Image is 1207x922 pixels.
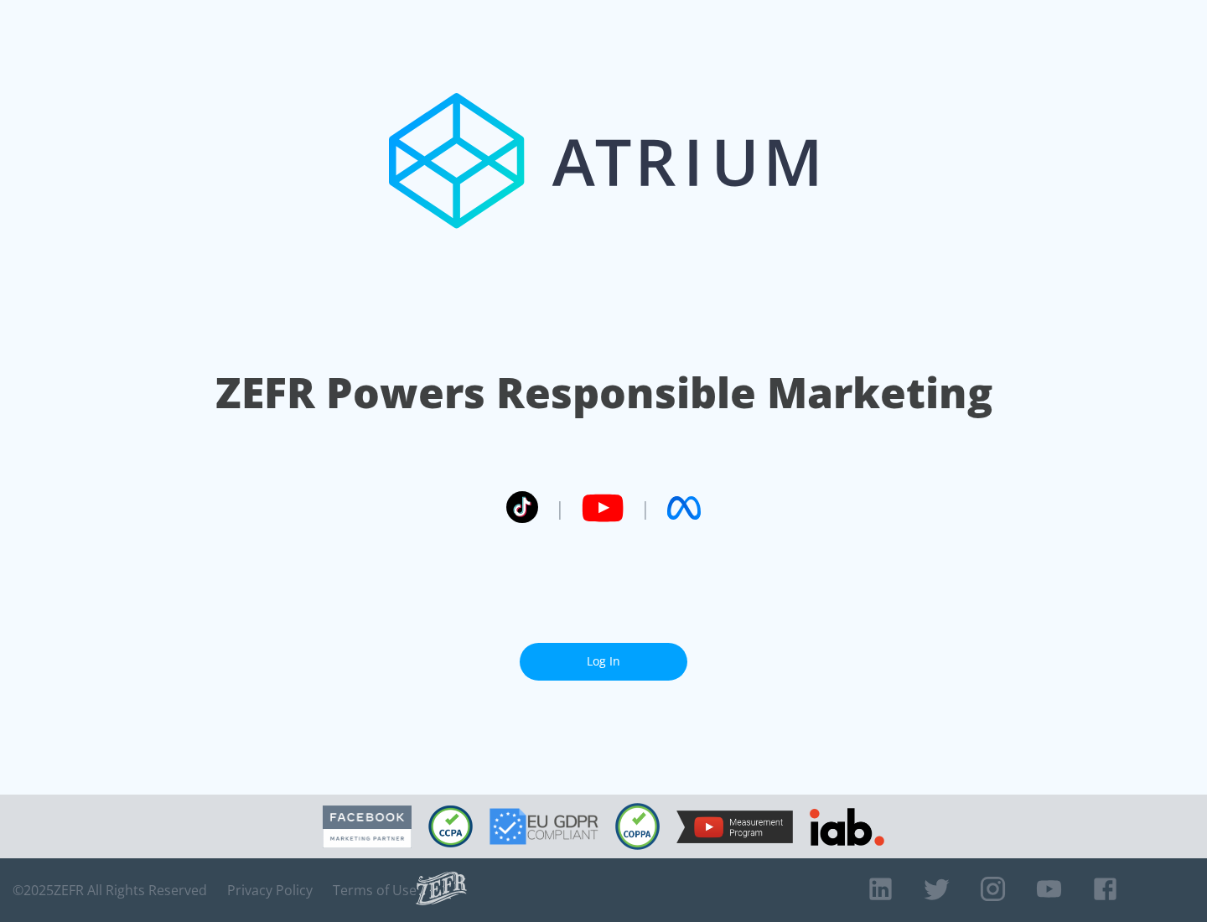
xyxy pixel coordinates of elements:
img: GDPR Compliant [490,808,598,845]
span: | [555,495,565,521]
img: COPPA Compliant [615,803,660,850]
a: Terms of Use [333,882,417,899]
img: Facebook Marketing Partner [323,805,412,848]
h1: ZEFR Powers Responsible Marketing [215,364,992,422]
span: © 2025 ZEFR All Rights Reserved [13,882,207,899]
span: | [640,495,650,521]
img: IAB [810,808,884,846]
a: Privacy Policy [227,882,313,899]
img: CCPA Compliant [428,805,473,847]
a: Log In [520,643,687,681]
img: YouTube Measurement Program [676,811,793,843]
